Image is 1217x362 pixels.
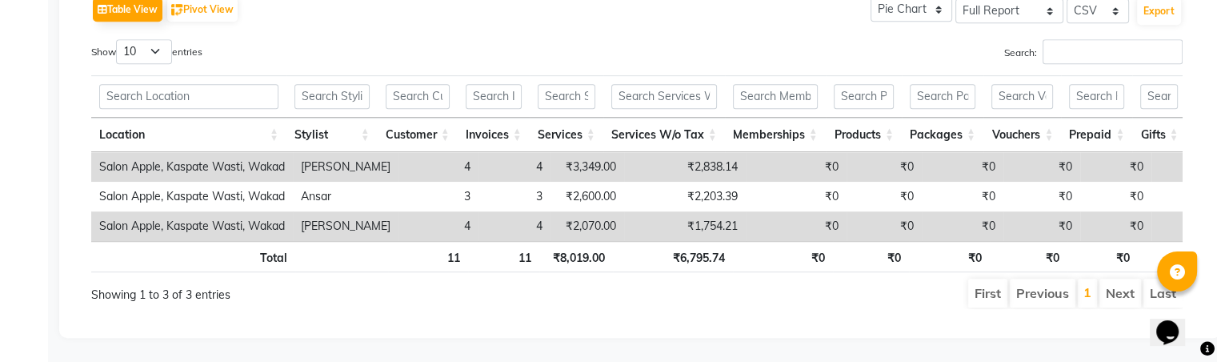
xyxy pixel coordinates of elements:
td: [PERSON_NAME] [293,152,398,182]
input: Search Services [538,84,595,109]
th: Vouchers: activate to sort column ascending [983,118,1061,152]
input: Search Stylist [294,84,370,109]
th: Customer: activate to sort column ascending [378,118,458,152]
th: ₹0 [990,241,1067,272]
td: 4 [478,152,550,182]
td: ₹0 [1151,211,1205,241]
td: ₹0 [847,211,922,241]
td: Ansar [293,182,398,211]
input: Search Memberships [733,84,818,109]
th: Location: activate to sort column ascending [91,118,286,152]
input: Search Location [99,84,278,109]
a: 1 [1083,284,1091,300]
td: Salon Apple, Kaspate Wasti, Wakad [91,152,293,182]
label: Search: [1004,39,1183,64]
td: ₹0 [1080,152,1151,182]
td: ₹3,349.00 [550,152,624,182]
td: ₹0 [922,182,1003,211]
td: ₹0 [746,211,847,241]
td: ₹0 [746,182,847,211]
label: Show entries [91,39,202,64]
td: ₹0 [847,182,922,211]
td: ₹0 [922,152,1003,182]
input: Search: [1043,39,1183,64]
td: 3 [478,182,550,211]
td: 4 [398,211,478,241]
td: ₹0 [1003,182,1080,211]
td: Salon Apple, Kaspate Wasti, Wakad [91,211,293,241]
td: 3 [398,182,478,211]
td: ₹2,600.00 [550,182,624,211]
th: ₹0 [833,241,909,272]
select: Showentries [116,39,172,64]
th: ₹0 [909,241,990,272]
th: 11 [468,241,540,272]
td: ₹0 [922,211,1003,241]
input: Search Customer [386,84,450,109]
td: ₹0 [1080,211,1151,241]
input: Search Invoices [466,84,522,109]
iframe: chat widget [1150,298,1201,346]
td: ₹1,754.21 [624,211,746,241]
input: Search Packages [910,84,975,109]
th: Products: activate to sort column ascending [826,118,902,152]
th: Services W/o Tax: activate to sort column ascending [603,118,725,152]
td: ₹0 [1151,182,1205,211]
th: Invoices: activate to sort column ascending [458,118,530,152]
td: ₹2,838.14 [624,152,746,182]
th: Packages: activate to sort column ascending [902,118,983,152]
th: Prepaid: activate to sort column ascending [1061,118,1132,152]
td: 4 [478,211,550,241]
td: ₹0 [1003,211,1080,241]
th: Stylist: activate to sort column ascending [286,118,378,152]
td: ₹0 [1080,182,1151,211]
th: Total [91,241,295,272]
td: Salon Apple, Kaspate Wasti, Wakad [91,182,293,211]
th: Gifts: activate to sort column ascending [1132,118,1186,152]
th: 11 [388,241,468,272]
input: Search Prepaid [1069,84,1124,109]
th: Services: activate to sort column ascending [530,118,603,152]
input: Search Gifts [1140,84,1178,109]
td: ₹0 [1151,152,1205,182]
input: Search Products [834,84,894,109]
th: ₹0 [1138,241,1191,272]
td: [PERSON_NAME] [293,211,398,241]
th: ₹6,795.74 [613,241,733,272]
div: Showing 1 to 3 of 3 entries [91,277,532,304]
td: ₹2,203.39 [624,182,746,211]
th: ₹8,019.00 [539,241,613,272]
th: Memberships: activate to sort column ascending [725,118,826,152]
input: Search Vouchers [991,84,1053,109]
td: 4 [398,152,478,182]
td: ₹0 [746,152,847,182]
img: pivot.png [171,4,183,16]
td: ₹0 [847,152,922,182]
input: Search Services W/o Tax [611,84,717,109]
td: ₹0 [1003,152,1080,182]
td: ₹2,070.00 [550,211,624,241]
th: ₹0 [1067,241,1138,272]
th: ₹0 [733,241,833,272]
